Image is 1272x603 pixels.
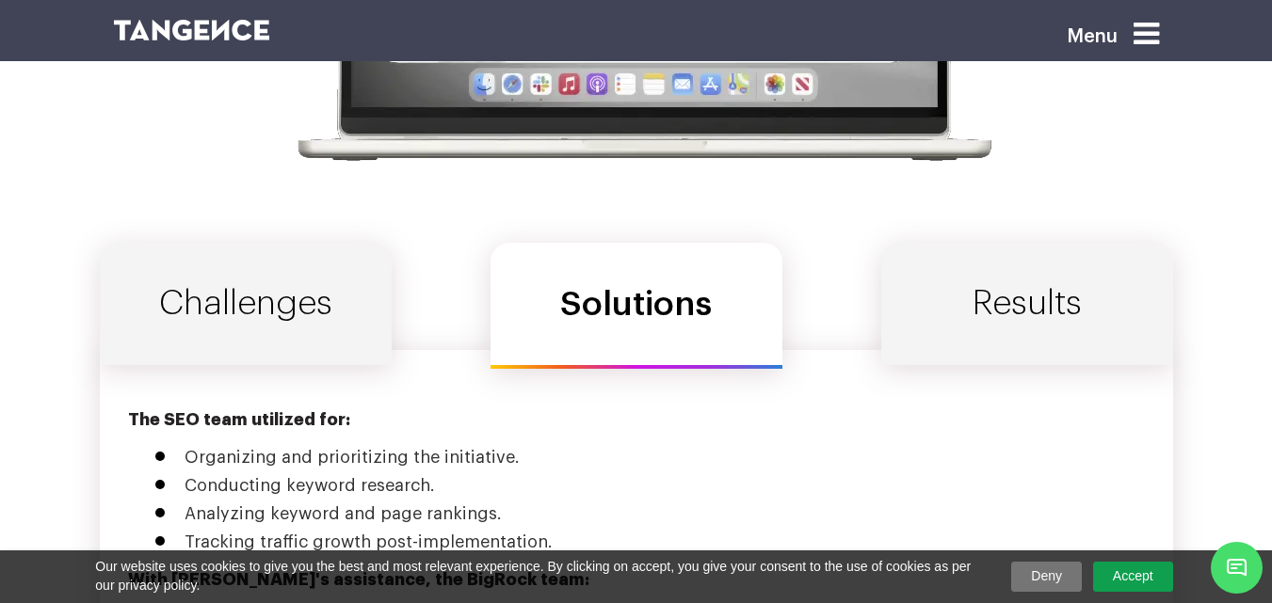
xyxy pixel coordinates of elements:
[185,532,1145,551] li: Tracking traffic growth post-implementation.
[1211,542,1263,594] span: Chat Widget
[95,558,985,595] span: Our website uses cookies to give you the best and most relevant experience. By clicking on accept...
[491,243,782,369] a: Solutions
[185,504,1145,523] li: Analyzing keyword and page rankings.
[185,448,1145,467] li: Organizing and prioritizing the initiative.
[128,411,350,428] strong: The SEO team utilized for:
[100,243,392,365] a: Challenges
[881,243,1173,365] a: Results
[185,476,1145,495] li: Conducting keyword research.
[114,20,270,40] img: logo SVG
[1093,562,1173,592] a: Accept
[1011,562,1082,592] a: Deny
